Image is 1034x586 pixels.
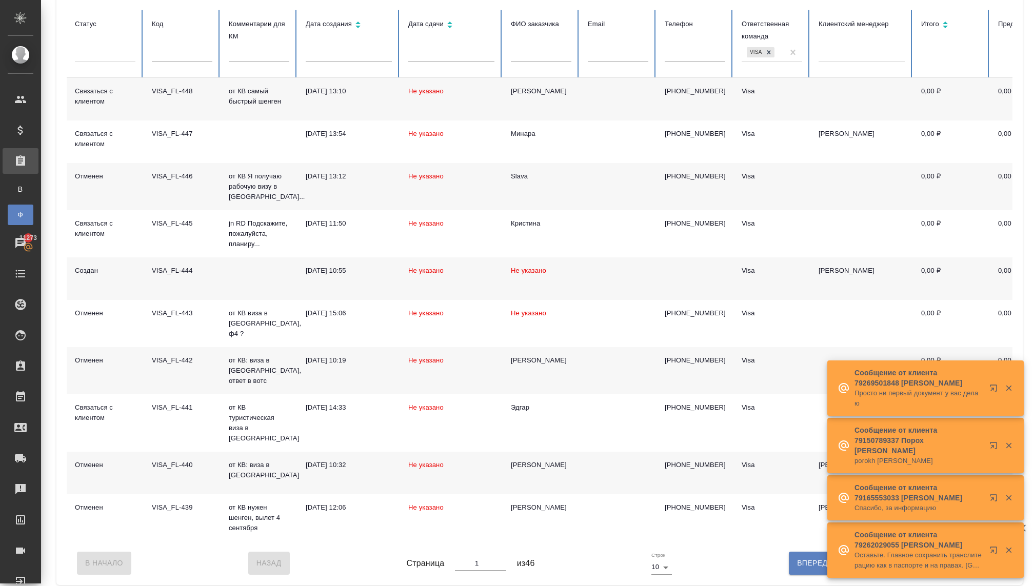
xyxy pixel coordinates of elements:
p: от КВ: виза в [GEOGRAPHIC_DATA], ответ в вотс [229,355,289,386]
div: Visa [742,402,802,413]
p: от КВ: виза в [GEOGRAPHIC_DATA] [229,460,289,480]
div: Отменен [75,171,135,181]
div: [DATE] 13:12 [306,171,392,181]
span: Ф [13,210,28,220]
div: 10 [651,560,672,574]
span: Не указано [408,172,444,180]
div: [DATE] 10:55 [306,266,392,276]
div: [DATE] 13:10 [306,86,392,96]
div: Связаться с клиентом [75,402,135,423]
span: Не указано [511,309,546,317]
div: Visa [742,171,802,181]
td: 0,00 ₽ [913,78,990,120]
p: jn RD Подскажите, пожалуйста, планиру... [229,218,289,249]
div: Отменен [75,355,135,366]
div: Связаться с клиентом [75,129,135,149]
div: Код [152,18,212,30]
td: [PERSON_NAME] [810,452,913,494]
span: Не указано [408,461,444,469]
button: Закрыть [998,383,1019,393]
p: [PHONE_NUMBER] [665,86,725,96]
div: Visa [742,86,802,96]
span: Не указано [408,503,444,511]
p: от КВ виза в [GEOGRAPHIC_DATA], ф4 ? [229,308,289,339]
div: [DATE] 11:50 [306,218,392,229]
div: Кристина [511,218,571,229]
td: [PERSON_NAME] [810,494,913,541]
p: Оставьте. Главное сохранить транслитерацию как в паспорте и на правах. [GEOGRAPHIC_DATA] [854,550,983,571]
div: Сортировка [921,18,982,33]
div: Связаться с клиентом [75,86,135,107]
div: VISA_FL-443 [152,308,212,318]
span: Не указано [408,309,444,317]
div: Visa [742,218,802,229]
span: Вперед [797,557,827,570]
div: Комментарии для КМ [229,18,289,43]
div: [DATE] 15:06 [306,308,392,318]
div: Visa [747,47,763,58]
div: Отменен [75,502,135,513]
p: Просто ни первый документ у вас делаю [854,388,983,409]
div: [PERSON_NAME] [511,355,571,366]
div: Эдгар [511,402,571,413]
div: Отменен [75,308,135,318]
a: 11273 [3,230,38,256]
a: В [8,179,33,199]
div: VISA_FL-441 [152,402,212,413]
div: Связаться с клиентом [75,218,135,239]
button: Открыть в новой вкладке [983,540,1008,564]
div: Ответственная команда [742,18,802,43]
span: Не указано [408,219,444,227]
button: Закрыть [998,545,1019,555]
span: Не указано [408,403,444,411]
span: Не указано [408,267,444,274]
div: [DATE] 12:06 [306,502,392,513]
span: Не указано [511,267,546,274]
button: Открыть в новой вкладке [983,488,1008,512]
div: Отменен [75,460,135,470]
p: от КВ самый быстрый шенген [229,86,289,107]
button: Вперед [789,552,836,574]
button: Открыть в новой вкладке [983,435,1008,460]
p: Спасибо, за информацию [854,503,983,513]
div: Visa [742,460,802,470]
p: [PHONE_NUMBER] [665,460,725,470]
div: [DATE] 10:32 [306,460,392,470]
div: Телефон [665,18,725,30]
div: [DATE] 13:54 [306,129,392,139]
div: Visa [742,502,802,513]
span: Страница [407,557,445,570]
div: Минара [511,129,571,139]
div: Visa [742,355,802,366]
div: VISA_FL-442 [152,355,212,366]
span: из 46 [517,557,535,570]
div: VISA_FL-445 [152,218,212,229]
p: [PHONE_NUMBER] [665,171,725,181]
div: ФИО заказчика [511,18,571,30]
span: 11273 [13,233,43,243]
p: porokh [PERSON_NAME] [854,456,983,466]
div: Slava [511,171,571,181]
p: Сообщение от клиента 79150789337 Порох [PERSON_NAME] [854,425,983,456]
td: 0,00 ₽ [913,347,990,394]
div: VISA_FL-448 [152,86,212,96]
div: [DATE] 14:33 [306,402,392,413]
button: Закрыть [998,441,1019,450]
div: Visa [742,129,802,139]
p: Сообщение от клиента 79269501848 [PERSON_NAME] [854,368,983,388]
div: Сортировка [408,18,494,33]
div: Статус [75,18,135,30]
span: Не указано [408,356,444,364]
td: 0,00 ₽ [913,210,990,257]
span: В [13,184,28,194]
a: Ф [8,205,33,225]
div: VISA_FL-444 [152,266,212,276]
div: Email [588,18,648,30]
div: [PERSON_NAME] [511,86,571,96]
p: [PHONE_NUMBER] [665,502,725,513]
td: [PERSON_NAME] [810,120,913,163]
label: Строк [651,553,665,558]
div: VISA_FL-446 [152,171,212,181]
p: [PHONE_NUMBER] [665,218,725,229]
button: Закрыть [998,493,1019,502]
